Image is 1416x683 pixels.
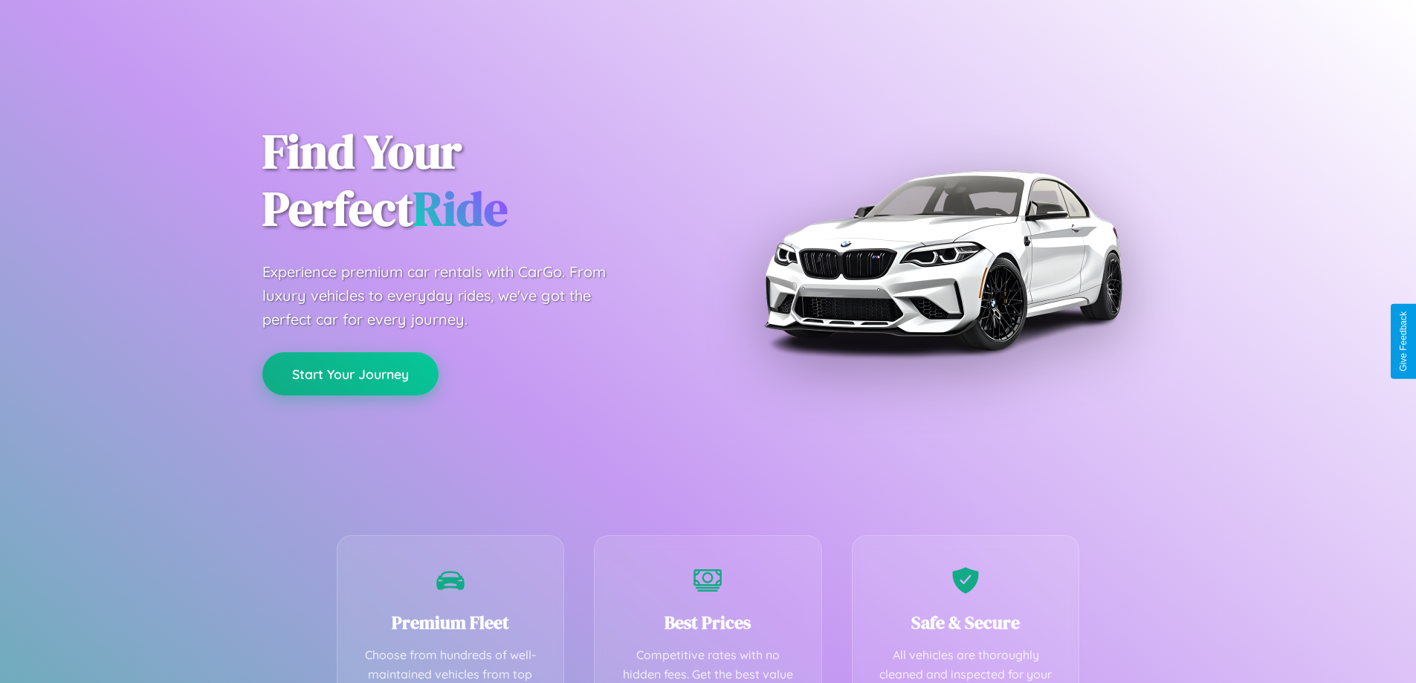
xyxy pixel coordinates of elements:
img: Premium BMW car rental vehicle [757,74,1128,446]
h3: Safe & Secure [875,610,1057,635]
p: Experience premium car rentals with CarGo. From luxury vehicles to everyday rides, we've got the ... [262,260,634,331]
h1: Find Your Perfect [262,123,686,238]
h3: Best Prices [617,610,799,635]
h3: Premium Fleet [360,610,542,635]
span: Ride [413,176,508,241]
div: Give Feedback [1398,311,1409,372]
button: Start Your Journey [262,352,439,395]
